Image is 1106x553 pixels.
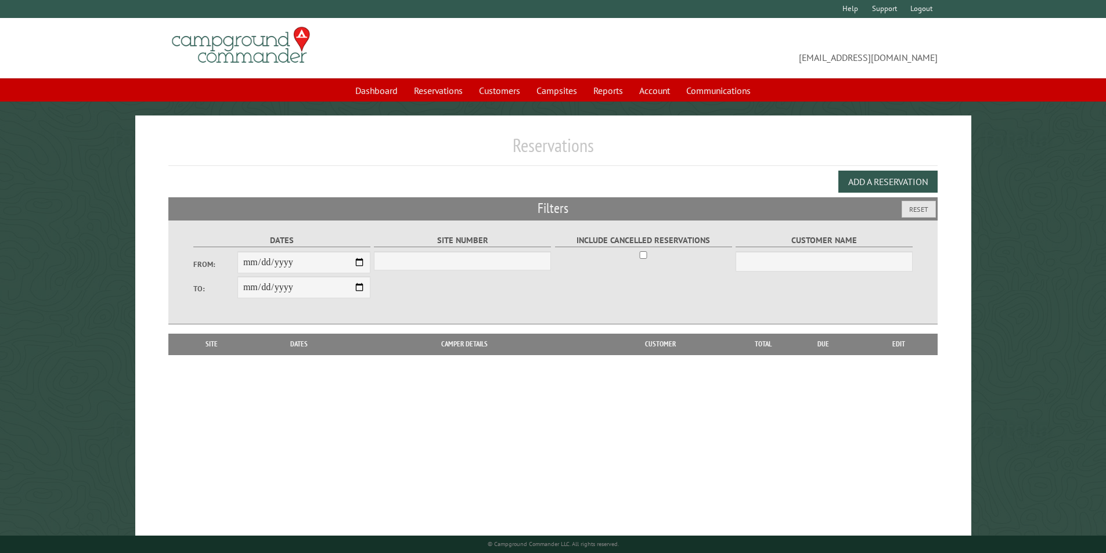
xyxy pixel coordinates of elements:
[193,283,237,294] label: To:
[193,234,370,247] label: Dates
[168,134,938,166] h1: Reservations
[349,334,580,355] th: Camper Details
[740,334,787,355] th: Total
[488,540,619,548] small: © Campground Commander LLC. All rights reserved.
[529,79,584,102] a: Campsites
[168,23,314,68] img: Campground Commander
[553,32,938,64] span: [EMAIL_ADDRESS][DOMAIN_NAME]
[736,234,913,247] label: Customer Name
[679,79,758,102] a: Communications
[250,334,349,355] th: Dates
[193,259,237,270] label: From:
[787,334,860,355] th: Due
[586,79,630,102] a: Reports
[472,79,527,102] a: Customers
[632,79,677,102] a: Account
[168,197,938,219] h2: Filters
[348,79,405,102] a: Dashboard
[555,234,732,247] label: Include Cancelled Reservations
[838,171,938,193] button: Add a Reservation
[407,79,470,102] a: Reservations
[174,334,250,355] th: Site
[374,234,551,247] label: Site Number
[860,334,938,355] th: Edit
[902,201,936,218] button: Reset
[580,334,740,355] th: Customer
